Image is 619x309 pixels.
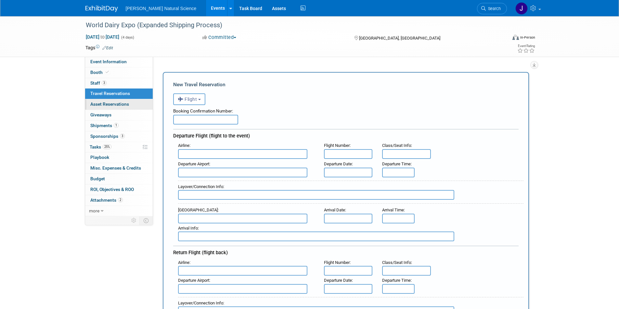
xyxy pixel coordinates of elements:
[517,44,535,48] div: Event Rating
[178,208,218,212] span: [GEOGRAPHIC_DATA]
[324,161,353,166] small: :
[178,161,209,166] span: Departure Airport
[469,34,535,43] div: Event Format
[324,143,351,148] small: :
[178,301,224,305] small: :
[85,131,153,142] a: Sponsorships3
[90,80,107,86] span: Staff
[382,143,411,148] span: Class/Seat Info
[324,260,351,265] small: :
[90,155,109,160] span: Playbook
[85,89,153,99] a: Travel Reservations
[90,59,127,64] span: Event Information
[85,206,153,216] a: more
[85,174,153,184] a: Budget
[85,184,153,195] a: ROI, Objectives & ROO
[382,278,411,283] span: Departure Time
[114,123,119,128] span: 1
[178,260,190,265] small: :
[89,208,99,213] span: more
[178,301,223,305] span: Layover/Connection Info
[90,70,110,75] span: Booth
[139,216,153,225] td: Toggle Event Tabs
[178,161,210,166] small: :
[85,142,153,152] a: Tasks25%
[382,260,411,265] span: Class/Seat Info
[120,134,125,138] span: 3
[382,161,411,166] span: Departure Time
[178,278,210,283] small: :
[90,134,125,139] span: Sponsorships
[382,278,412,283] small: :
[382,143,412,148] small: :
[515,2,528,15] img: Jennifer Bullock
[324,260,350,265] span: Flight Number
[85,6,118,12] img: ExhibitDay
[85,67,153,78] a: Booth
[178,143,189,148] span: Airline
[85,121,153,131] a: Shipments1
[324,208,346,212] small: :
[90,144,111,149] span: Tasks
[382,208,404,212] span: Arrival Time
[324,278,353,283] small: :
[85,152,153,163] a: Playbook
[486,6,501,11] span: Search
[90,176,105,181] span: Budget
[85,34,120,40] span: [DATE] [DATE]
[200,34,239,41] button: Committed
[178,184,224,189] small: :
[178,143,190,148] small: :
[477,3,507,14] a: Search
[359,36,440,41] span: [GEOGRAPHIC_DATA], [GEOGRAPHIC_DATA]
[85,163,153,173] a: Misc. Expenses & Credits
[173,93,205,105] button: Flight
[324,278,352,283] span: Departure Date
[382,260,412,265] small: :
[90,197,123,203] span: Attachments
[90,165,141,171] span: Misc. Expenses & Credits
[121,35,134,40] span: (4 days)
[128,216,140,225] td: Personalize Event Tab Strip
[102,46,113,50] a: Edit
[90,112,111,117] span: Giveaways
[178,226,198,231] span: Arrival Info
[382,161,412,166] small: :
[90,91,130,96] span: Travel Reservations
[102,80,107,85] span: 3
[512,35,519,40] img: Format-Inperson.png
[178,226,199,231] small: :
[85,78,153,89] a: Staff3
[173,105,519,115] div: Booking Confirmation Number:
[85,57,153,67] a: Event Information
[85,44,113,51] td: Tags
[85,99,153,110] a: Asset Reservations
[4,3,336,9] body: Rich Text Area. Press ALT-0 for help.
[324,143,350,148] span: Flight Number
[103,144,111,149] span: 25%
[106,70,109,74] i: Booth reservation complete
[178,278,209,283] span: Departure Airport
[324,208,345,212] span: Arrival Date
[178,208,219,212] small: :
[173,133,250,139] span: Departure Flight (flight to the event)
[520,35,535,40] div: In-Person
[85,110,153,120] a: Giveaways
[90,123,119,128] span: Shipments
[99,34,106,40] span: to
[90,101,129,107] span: Asset Reservations
[178,97,197,102] span: Flight
[85,195,153,206] a: Attachments2
[118,197,123,202] span: 2
[382,208,405,212] small: :
[84,19,497,31] div: World Dairy Expo (Expanded Shipping Process)
[324,161,352,166] span: Departure Date
[178,184,223,189] span: Layover/Connection Info
[126,6,197,11] span: [PERSON_NAME] Natural Science
[90,187,134,192] span: ROI, Objectives & ROO
[178,260,189,265] span: Airline
[173,250,228,256] span: Return Flight (flight back)
[173,81,519,88] div: New Travel Reservation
